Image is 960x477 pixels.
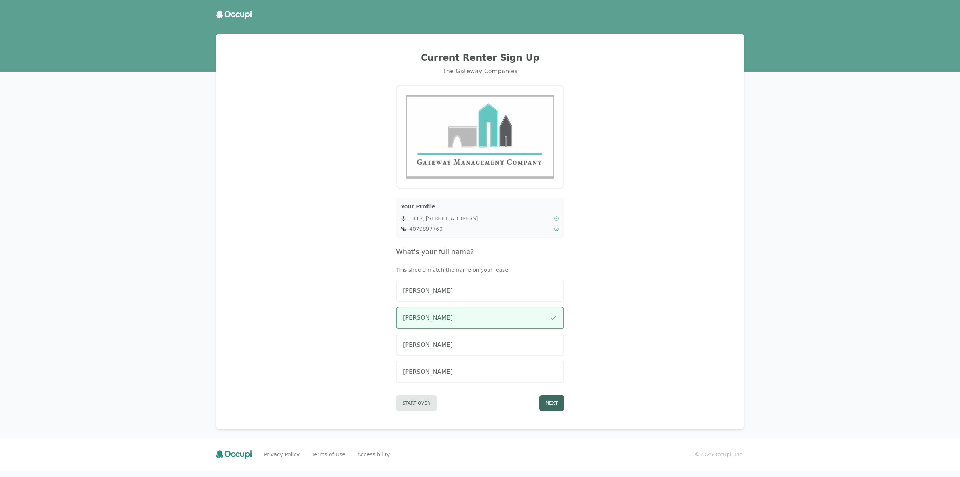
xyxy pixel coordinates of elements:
h4: What's your full name? [396,247,564,257]
button: Start Over [396,395,436,411]
span: [PERSON_NAME] [403,286,453,295]
button: [PERSON_NAME] [396,307,564,329]
h3: Your Profile [401,203,559,210]
button: Next [539,395,564,411]
span: [PERSON_NAME] [403,367,453,376]
h2: Current Renter Sign Up [225,52,735,64]
small: © 2025 Occupi, Inc. [694,451,744,458]
a: Accessibility [357,451,390,458]
span: [PERSON_NAME] [403,340,453,349]
a: Terms of Use [312,451,345,458]
span: [PERSON_NAME] [403,313,453,322]
span: 1413, [STREET_ADDRESS] [409,215,551,222]
a: Privacy Policy [264,451,300,458]
button: [PERSON_NAME] [396,280,564,302]
button: [PERSON_NAME] [396,334,564,356]
button: [PERSON_NAME] [396,361,564,383]
div: The Gateway Companies [225,67,735,76]
p: This should match the name on your lease. [396,266,564,274]
img: Gateway Management [406,95,554,179]
span: 4079897760 [409,225,551,233]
